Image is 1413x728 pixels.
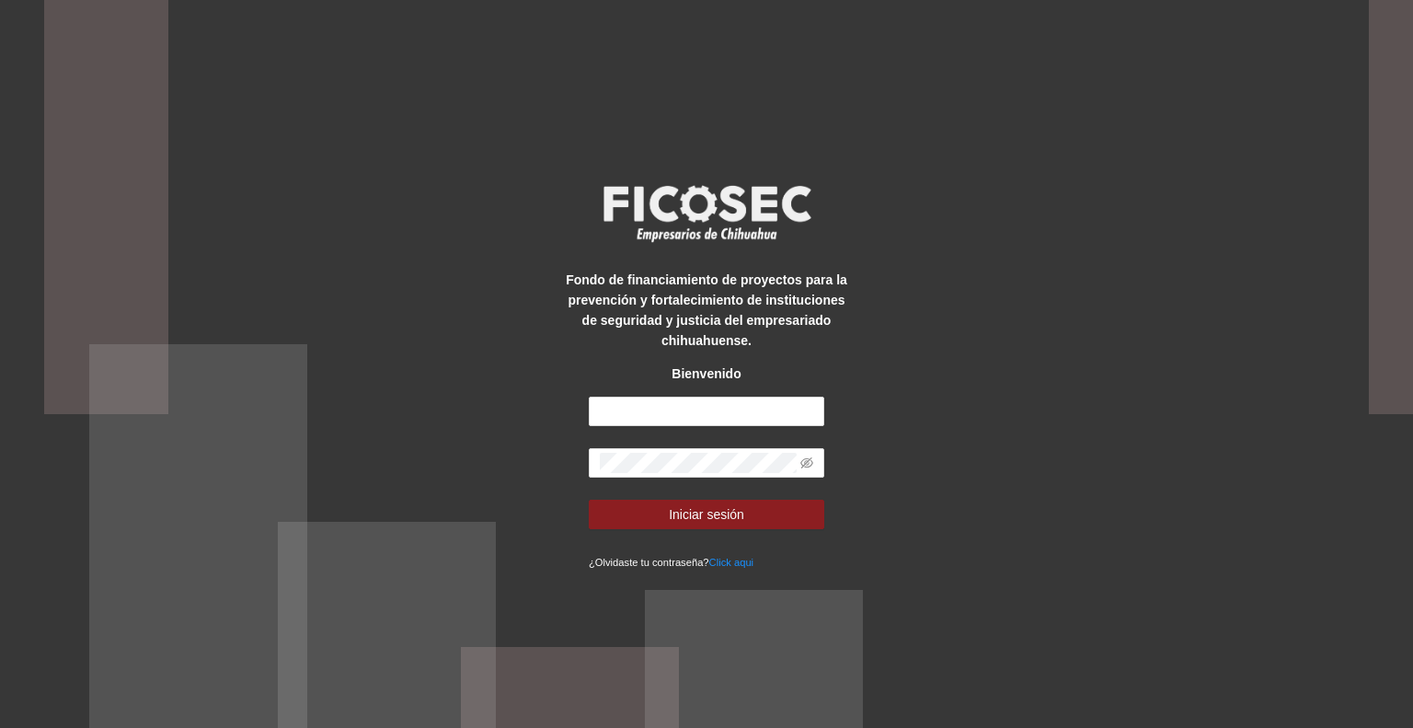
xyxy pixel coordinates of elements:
strong: Bienvenido [672,366,741,381]
small: ¿Olvidaste tu contraseña? [589,557,753,568]
button: Iniciar sesión [589,500,824,529]
img: logo [592,179,821,248]
span: eye-invisible [800,456,813,469]
span: Iniciar sesión [669,504,744,525]
a: Click aqui [709,557,754,568]
strong: Fondo de financiamiento de proyectos para la prevención y fortalecimiento de instituciones de seg... [566,272,847,348]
